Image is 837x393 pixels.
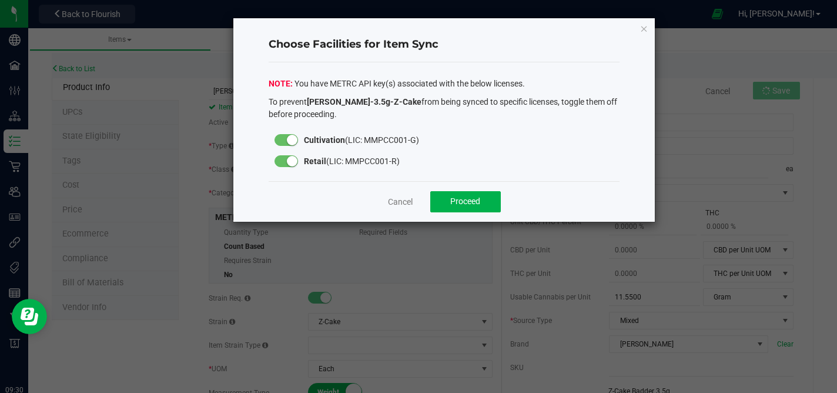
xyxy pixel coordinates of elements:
[269,78,620,124] div: You have METRC API key(s) associated with the below licenses.
[388,196,413,208] a: Cancel
[450,196,480,206] span: Proceed
[304,135,345,145] strong: Cultivation
[304,135,419,145] span: (LIC: MMPCC001-G)
[304,156,400,166] span: (LIC: MMPCC001-R)
[269,37,620,52] h4: Choose Facilities for Item Sync
[640,21,648,35] button: Close modal
[12,299,47,334] iframe: Resource center
[307,97,421,106] strong: [PERSON_NAME]-3.5g-Z-Cake
[430,191,501,212] button: Proceed
[269,96,620,121] p: To prevent from being synced to specific licenses, toggle them off before proceeding.
[304,156,326,166] strong: Retail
